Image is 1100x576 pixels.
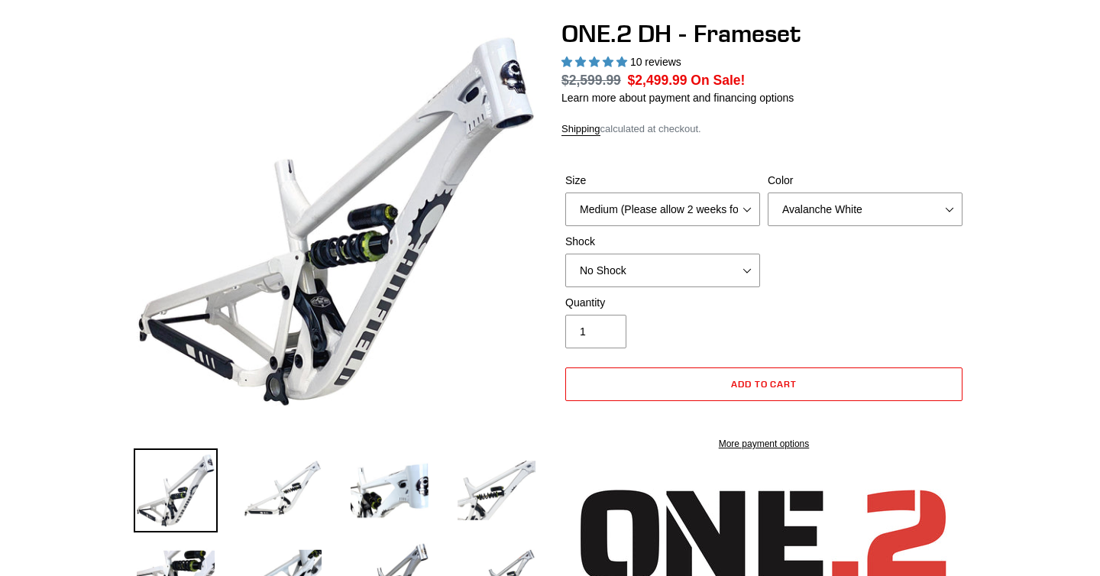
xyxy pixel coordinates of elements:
[565,437,962,451] a: More payment options
[565,234,760,250] label: Shock
[768,173,962,189] label: Color
[731,378,797,390] span: Add to cart
[565,367,962,401] button: Add to cart
[630,56,681,68] span: 10 reviews
[561,123,600,136] a: Shipping
[561,121,966,137] div: calculated at checkout.
[241,448,325,532] img: Load image into Gallery viewer, ONE.2 DH - Frameset
[455,448,539,532] img: Load image into Gallery viewer, ONE.2 DH - Frameset
[565,295,760,311] label: Quantity
[691,70,745,90] span: On Sale!
[561,92,794,104] a: Learn more about payment and financing options
[561,56,630,68] span: 5.00 stars
[561,19,966,48] h1: ONE.2 DH - Frameset
[628,73,687,88] span: $2,499.99
[561,73,621,88] s: $2,599.99
[134,448,218,532] img: Load image into Gallery viewer, ONE.2 DH - Frameset
[565,173,760,189] label: Size
[348,448,432,532] img: Load image into Gallery viewer, ONE.2 DH - Frameset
